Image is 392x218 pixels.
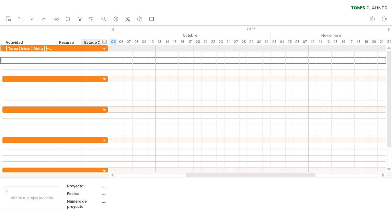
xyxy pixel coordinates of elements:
[242,39,246,44] font: 28
[194,39,202,45] div: Lunes, 20 de octubre de 2025
[59,40,74,45] font: Recurso
[219,39,223,44] font: 23
[183,33,197,38] font: Octubre
[181,39,184,44] font: 16
[171,39,179,45] div: Miércoles, 15 de octubre de 2025
[226,39,231,44] font: 24
[257,39,261,44] font: 30
[142,39,146,44] font: 09
[263,39,270,45] div: Viernes, 31 de octubre de 2025
[321,33,341,38] font: Noviembre
[110,39,117,45] div: Viernes, 3 de octubre de 2025
[295,39,300,44] font: 06
[179,39,186,45] div: Jueves, 16 de octubre de 2025
[387,39,391,44] font: 24
[134,39,139,44] font: 08
[202,39,209,45] div: Martes, 21 de octubre de 2025
[278,39,286,45] div: Martes, 4 de noviembre de 2025
[357,39,360,44] font: 18
[364,39,368,44] font: 19
[380,39,383,44] font: 21
[286,39,293,45] div: Miércoles, 5 de noviembre de 2025
[111,39,116,44] font: 03
[150,39,154,44] font: 10
[140,39,148,45] div: Jueves, 9 de octubre de 2025
[378,39,385,45] div: Viernes, 21 de noviembre de 2025
[6,40,23,45] font: Actividad
[158,39,161,44] font: 13
[94,32,270,39] div: Octubre de 2025
[319,39,322,44] font: 11
[67,184,85,188] font: Proyecto:
[102,199,106,204] font: ....
[163,39,171,45] div: Martes, 14 de octubre de 2025
[249,39,254,44] font: 29
[288,39,292,44] font: 05
[148,39,156,45] div: Viernes, 10 de octubre de 2025
[301,39,309,45] div: Viernes, 7 de noviembre de 2025
[303,39,307,44] font: 07
[217,39,224,45] div: Jueves, 23 de octubre de 2025
[173,39,177,44] font: 15
[196,39,200,44] font: 20
[309,39,316,45] div: Lunes, 10 de noviembre de 2025
[127,39,131,44] font: 07
[334,39,337,44] font: 13
[270,39,278,45] div: Lunes, 3 de noviembre de 2025
[341,39,345,44] font: 14
[186,39,194,45] div: Viernes, 17 de octubre de 2025
[247,39,255,45] div: Miércoles, 29 de octubre de 2025
[311,39,315,44] font: 10
[280,39,284,44] font: 04
[372,39,376,44] font: 20
[339,39,347,45] div: Viernes, 14 de noviembre de 2025
[209,39,217,45] div: Miércoles, 22 de octubre de 2025
[188,39,192,44] font: 17
[272,39,277,44] font: 03
[204,39,207,44] font: 21
[67,191,79,196] font: Fecha:
[234,39,238,44] font: 27
[232,39,240,45] div: Lunes, 27 de octubre de 2025
[349,39,352,44] font: 17
[255,39,263,45] div: Jueves, 30 de octubre de 2025
[247,27,255,31] font: 2025
[224,39,232,45] div: Viernes, 24 de octubre de 2025
[165,39,169,44] font: 14
[119,39,123,44] font: 06
[117,39,125,45] div: Lunes, 6 de octubre de 2025
[84,40,97,45] font: Estado
[347,39,355,45] div: Lunes, 17 de noviembre de 2025
[11,196,53,200] font: Añade tu propio logotipo
[316,39,324,45] div: Martes, 11 de noviembre de 2025
[211,39,215,44] font: 22
[133,39,140,45] div: Miércoles, 8 de octubre de 2025
[355,39,362,45] div: Martes, 18 de noviembre de 2025
[332,39,339,45] div: Jueves, 13 de noviembre de 2025
[125,39,133,45] div: Martes, 7 de octubre de 2025
[293,39,301,45] div: Jueves, 6 de noviembre de 2025
[326,39,330,44] font: 12
[265,39,268,44] font: 31
[67,199,87,209] font: Número de proyecto
[102,191,106,196] font: ....
[362,39,370,45] div: Miércoles, 19 de noviembre de 2025
[240,39,247,45] div: Martes, 28 de octubre de 2025
[156,39,163,45] div: Lunes, 13 de octubre de 2025
[324,39,332,45] div: Miércoles, 12 de noviembre de 2025
[102,184,106,188] font: ....
[370,39,378,45] div: Jueves, 20 de noviembre de 2025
